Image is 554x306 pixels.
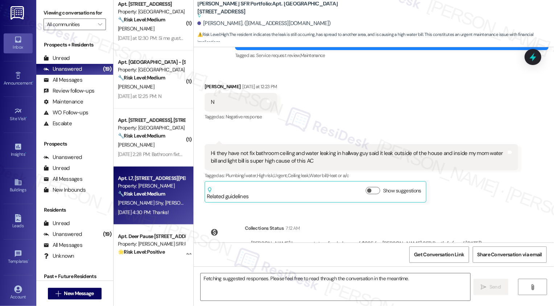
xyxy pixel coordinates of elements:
[205,83,277,93] div: [PERSON_NAME]
[251,240,482,248] div: [PERSON_NAME] has an outstanding balance of $325 for [PERSON_NAME] SFR Portfolio (as of [DATE])
[409,246,469,263] button: Get Conversation Link
[241,83,277,90] div: [DATE] at 12:23 PM
[101,64,113,75] div: (19)
[118,249,165,255] strong: 🌟 Risk Level: Positive
[197,31,554,46] span: : The resident indicates the leak is still occurring, has spread to another area, and is causing ...
[98,21,102,27] i: 
[118,93,161,99] div: [DATE] at 12:25 PM: N
[118,233,185,240] div: Apt. Deer Pause [STREET_ADDRESS]
[11,6,25,20] img: ResiDesk Logo
[473,279,509,295] button: Send
[44,252,74,260] div: Unknown
[44,230,82,238] div: Unanswered
[300,52,325,58] span: Maintenance
[530,284,535,290] i: 
[489,283,501,291] span: Send
[64,290,94,297] span: New Message
[477,251,542,258] span: Share Conversation via email
[205,111,277,122] div: Tagged as:
[226,172,257,179] span: Plumbing/water ,
[414,251,464,258] span: Get Conversation Link
[4,283,33,303] a: Account
[44,65,82,73] div: Unanswered
[207,187,249,200] div: Related guidelines
[4,248,33,267] a: Templates •
[118,16,165,23] strong: 🔧 Risk Level: Medium
[36,140,113,148] div: Prospects
[44,7,106,19] label: Viewing conversations for
[44,109,88,117] div: WO Follow-ups
[36,206,113,214] div: Residents
[44,220,70,227] div: Unread
[25,151,26,156] span: •
[44,120,72,127] div: Escalate
[211,150,506,165] div: Hi they have not fix bathroom ceiling and water leaking in hallway guy said it leak outside of th...
[101,229,113,240] div: (19)
[256,52,300,58] span: Service request review ,
[257,172,274,179] span: High risk ,
[245,224,284,232] div: Collections Status
[118,0,185,8] div: Apt. [STREET_ADDRESS]
[32,79,33,85] span: •
[44,175,82,183] div: All Messages
[26,115,27,120] span: •
[118,124,185,132] div: Property: [GEOGRAPHIC_DATA]
[44,241,82,249] div: All Messages
[4,212,33,232] a: Leads
[118,182,185,190] div: Property: [PERSON_NAME]
[118,175,185,182] div: Apt. L7, [STREET_ADDRESS][PERSON_NAME]
[4,176,33,196] a: Buildings
[235,50,549,61] div: Tagged as:
[211,98,214,106] div: N
[328,172,349,179] span: Heat or a/c
[118,117,185,124] div: Apt. [STREET_ADDRESS], [STREET_ADDRESS]
[36,273,113,280] div: Past + Future Residents
[118,200,165,206] span: [PERSON_NAME] Shy
[44,76,82,84] div: All Messages
[44,87,94,95] div: Review follow-ups
[4,140,33,160] a: Insights •
[44,186,86,194] div: New Inbounds
[118,83,154,90] span: [PERSON_NAME]
[118,151,218,158] div: [DATE] 2:28 PM: Bathroom fixtures for towel rack
[197,32,229,37] strong: ⚠️ Risk Level: High
[118,74,165,81] strong: 🔧 Risk Level: Medium
[48,288,102,299] button: New Message
[205,170,518,181] div: Tagged as:
[118,191,165,197] strong: 🔧 Risk Level: Medium
[284,224,300,232] div: 7:12 AM
[473,246,547,263] button: Share Conversation via email
[36,41,113,49] div: Prospects + Residents
[44,154,82,161] div: Unanswered
[118,25,154,32] span: [PERSON_NAME]
[118,209,169,216] div: [DATE] 4:30 PM: Thanks!
[118,66,185,74] div: Property: [GEOGRAPHIC_DATA]
[288,172,309,179] span: Ceiling leak ,
[118,132,165,139] strong: 🔧 Risk Level: Medium
[118,8,185,16] div: Property: [GEOGRAPHIC_DATA] [GEOGRAPHIC_DATA] Homes
[226,114,262,120] span: Negative response
[28,258,29,263] span: •
[197,20,331,27] div: [PERSON_NAME]. ([EMAIL_ADDRESS][DOMAIN_NAME])
[118,35,286,41] div: [DATE] at 12:30 PM: Si me gusta vivir aquí en esta apartamento si lo boy arenovar
[201,273,470,301] textarea: Fetching suggested responses. Please feel free to read through the conversation in the meantime.
[4,105,33,125] a: Site Visit •
[118,58,185,66] div: Apt. [GEOGRAPHIC_DATA] - [STREET_ADDRESS][GEOGRAPHIC_DATA][STREET_ADDRESS]
[118,142,154,148] span: [PERSON_NAME]
[481,284,487,290] i: 
[56,291,61,297] i: 
[118,240,185,248] div: Property: [PERSON_NAME] SFR Portfolio
[47,19,94,30] input: All communities
[44,164,70,172] div: Unread
[165,200,201,206] span: [PERSON_NAME]
[309,172,328,179] span: Water bill ,
[383,187,421,195] label: Show suggestions
[4,33,33,53] a: Inbox
[274,172,288,179] span: Urgent ,
[44,54,70,62] div: Unread
[44,98,83,106] div: Maintenance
